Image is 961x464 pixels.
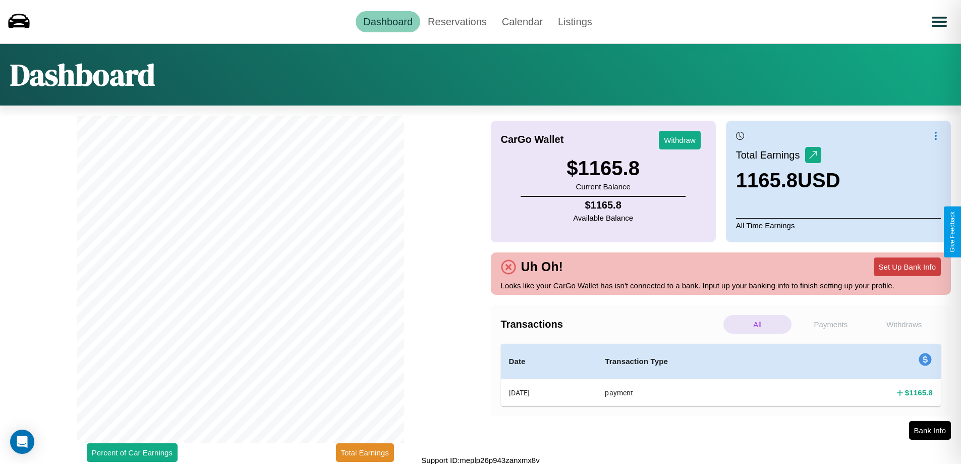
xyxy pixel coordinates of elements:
h4: Transactions [501,319,721,330]
h3: 1165.8 USD [736,169,840,192]
h3: $ 1165.8 [567,157,640,180]
button: Open menu [925,8,953,36]
p: All Time Earnings [736,218,941,232]
th: payment [597,379,801,406]
button: Total Earnings [336,443,394,462]
table: simple table [501,344,941,406]
h4: $ 1165.8 [573,199,633,211]
h4: Date [509,355,589,368]
p: Looks like your CarGo Wallet has isn't connected to a bank. Input up your banking info to finish ... [501,279,941,292]
div: Give Feedback [949,212,956,252]
p: All [723,315,792,334]
h4: CarGo Wallet [501,134,564,145]
p: Total Earnings [736,146,805,164]
a: Reservations [420,11,494,32]
a: Listings [550,11,600,32]
p: Payments [797,315,865,334]
p: Withdraws [870,315,938,334]
button: Bank Info [909,421,951,440]
h4: Uh Oh! [516,260,568,274]
a: Dashboard [356,11,420,32]
button: Percent of Car Earnings [87,443,178,462]
h4: $ 1165.8 [905,387,933,398]
p: Available Balance [573,211,633,225]
p: Current Balance [567,180,640,193]
th: [DATE] [501,379,597,406]
button: Withdraw [659,131,701,149]
h4: Transaction Type [605,355,793,368]
div: Open Intercom Messenger [10,430,34,454]
a: Calendar [494,11,550,32]
button: Set Up Bank Info [874,257,941,276]
h1: Dashboard [10,54,155,95]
